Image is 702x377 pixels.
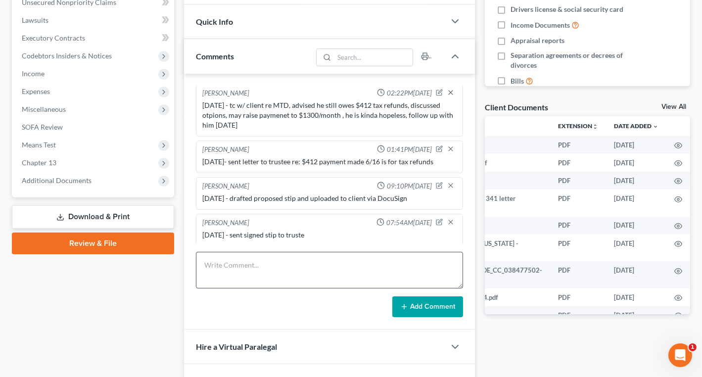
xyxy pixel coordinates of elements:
[387,145,432,154] span: 01:41PM[DATE]
[202,157,457,167] div: [DATE]- sent letter to trustee re: $412 payment made 6/16 is for tax refunds
[22,123,63,131] span: SOFA Review
[606,136,666,154] td: [DATE]
[606,154,666,172] td: [DATE]
[12,205,174,229] a: Download & Print
[550,261,606,288] td: PDF
[22,87,50,95] span: Expenses
[202,193,457,203] div: [DATE] - drafted proposed stip and uploaded to client via DocuSign
[606,261,666,288] td: [DATE]
[558,122,598,130] a: Extensionunfold_more
[386,218,432,228] span: 07:54AM[DATE]
[22,141,56,149] span: Means Test
[511,76,524,86] span: Bills
[606,189,666,217] td: [DATE]
[606,217,666,235] td: [DATE]
[392,296,463,317] button: Add Comment
[550,154,606,172] td: PDF
[485,102,548,112] div: Client Documents
[511,50,630,70] span: Separation agreements or decrees of divorces
[550,288,606,306] td: PDF
[202,182,249,191] div: [PERSON_NAME]
[22,105,66,113] span: Miscellaneous
[653,124,658,130] i: expand_more
[22,16,48,24] span: Lawsuits
[202,145,249,155] div: [PERSON_NAME]
[550,136,606,154] td: PDF
[689,343,697,351] span: 1
[12,233,174,254] a: Review & File
[202,100,457,130] div: [DATE] - tc w/ client re MTD, advised he still owes $412 tax refunds, discussed otpions, may rais...
[661,103,686,110] a: View All
[387,182,432,191] span: 09:10PM[DATE]
[511,4,623,14] span: Drivers license & social security card
[606,172,666,189] td: [DATE]
[196,17,233,26] span: Quick Info
[606,288,666,306] td: [DATE]
[196,342,277,351] span: Hire a Virtual Paralegal
[202,218,249,228] div: [PERSON_NAME]
[511,36,564,46] span: Appraisal reports
[202,230,457,240] div: [DATE] - sent signed stip to truste
[511,20,570,30] span: Income Documents
[550,172,606,189] td: PDF
[22,158,56,167] span: Chapter 13
[22,69,45,78] span: Income
[196,51,234,61] span: Comments
[550,189,606,217] td: PDF
[14,29,174,47] a: Executory Contracts
[550,235,606,262] td: PDF
[592,124,598,130] i: unfold_more
[334,49,413,66] input: Search...
[22,176,92,185] span: Additional Documents
[14,118,174,136] a: SOFA Review
[14,11,174,29] a: Lawsuits
[606,235,666,262] td: [DATE]
[202,89,249,98] div: [PERSON_NAME]
[387,89,432,98] span: 02:22PM[DATE]
[22,51,112,60] span: Codebtors Insiders & Notices
[614,122,658,130] a: Date Added expand_more
[22,34,85,42] span: Executory Contracts
[606,306,666,324] td: [DATE]
[550,306,606,324] td: PDF
[668,343,692,367] iframe: Intercom live chat
[550,217,606,235] td: PDF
